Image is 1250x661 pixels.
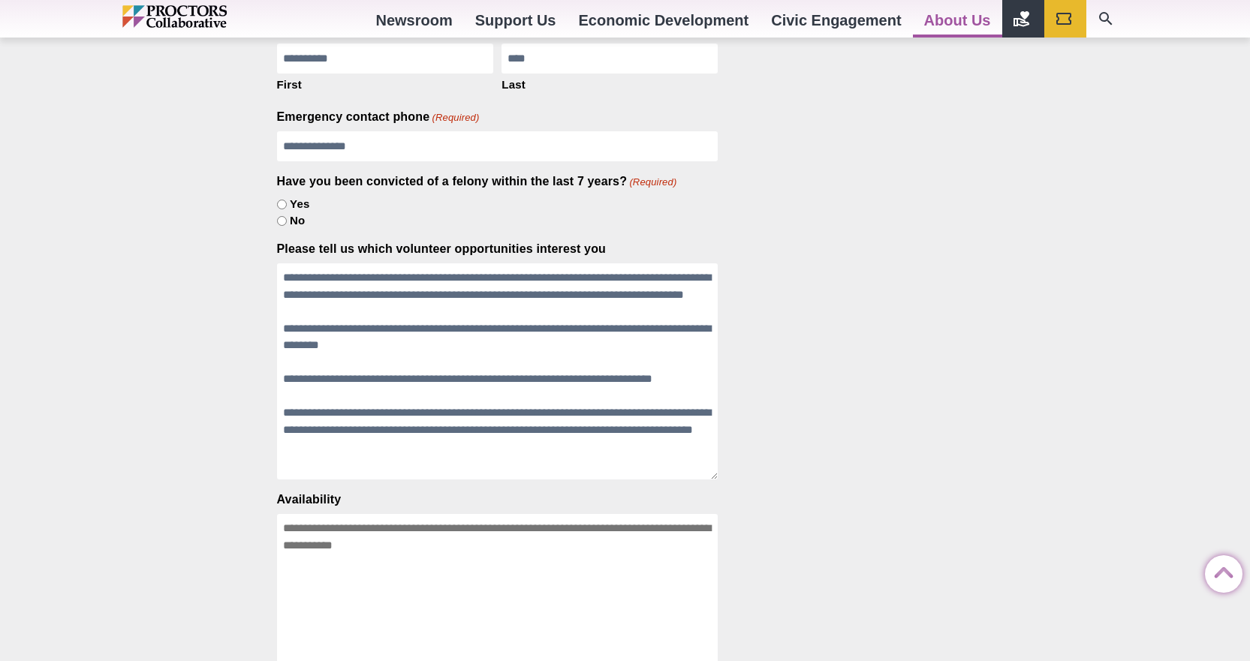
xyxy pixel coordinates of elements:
[277,173,677,190] legend: Have you been convicted of a felony within the last 7 years?
[277,109,480,125] label: Emergency contact phone
[502,74,718,93] label: Last
[277,241,607,257] label: Please tell us which volunteer opportunities interest you
[431,111,480,125] span: (Required)
[1205,556,1235,586] a: Back to Top
[290,213,305,229] label: No
[290,197,309,212] label: Yes
[277,74,493,93] label: First
[628,176,677,189] span: (Required)
[277,491,342,508] label: Availability
[122,5,291,28] img: Proctors logo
